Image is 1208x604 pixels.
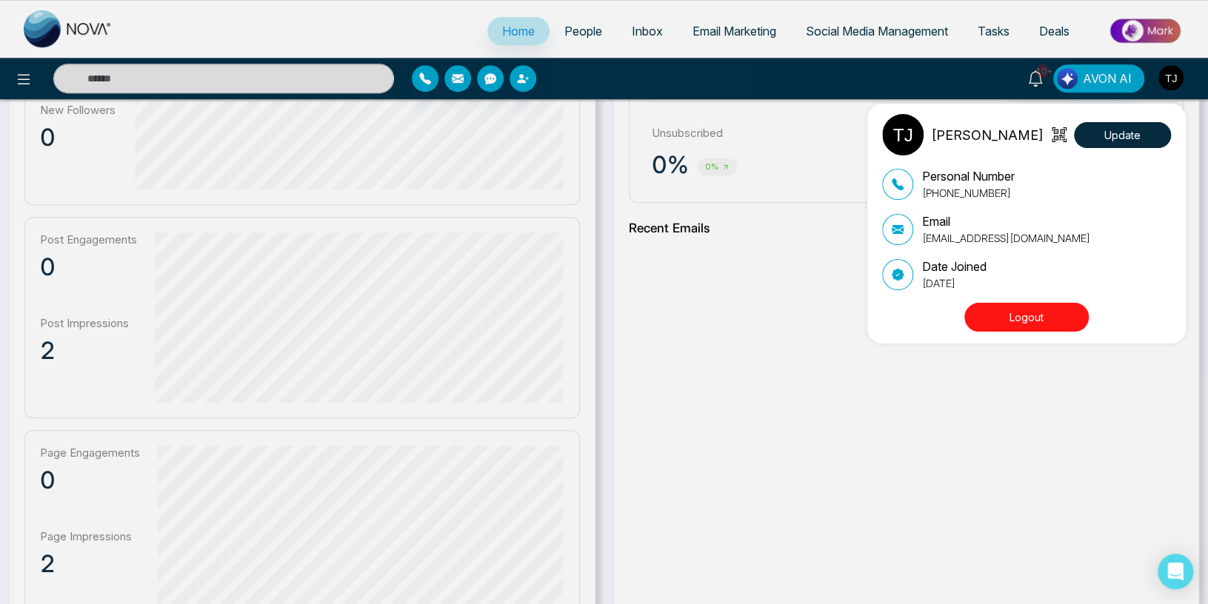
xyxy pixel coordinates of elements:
div: Open Intercom Messenger [1158,554,1193,589]
p: Personal Number [922,167,1015,185]
p: [DATE] [922,275,987,291]
p: Date Joined [922,258,987,275]
p: [EMAIL_ADDRESS][DOMAIN_NAME] [922,230,1090,246]
button: Update [1074,122,1171,148]
p: Email [922,212,1090,230]
button: Logout [964,303,1089,332]
p: [PERSON_NAME] [931,125,1044,145]
p: [PHONE_NUMBER] [922,185,1015,201]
